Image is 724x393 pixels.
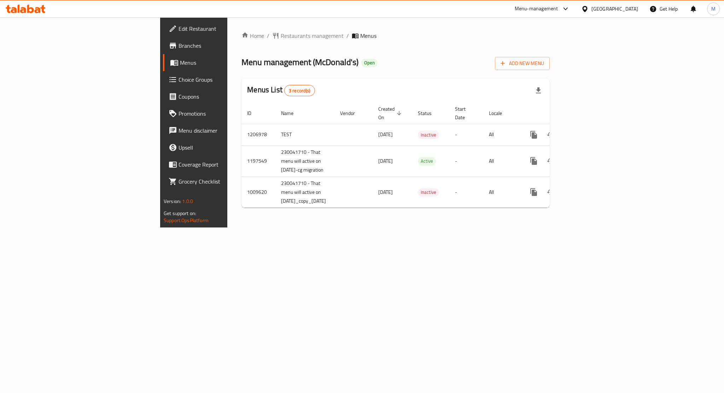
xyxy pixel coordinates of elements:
button: more [525,126,542,143]
span: Locale [489,109,511,117]
span: 1.0.0 [182,197,193,206]
button: Change Status [542,152,559,169]
span: Menu management ( McDonald's ) [241,54,358,70]
a: Edit Restaurant [163,20,281,37]
span: Branches [179,41,275,50]
a: Coupons [163,88,281,105]
span: Menus [360,31,376,40]
span: Get support on: [164,209,196,218]
a: Restaurants management [272,31,344,40]
span: Active [418,157,436,165]
button: Change Status [542,126,559,143]
span: Inactive [418,188,439,196]
td: All [483,145,520,177]
span: Menu disclaimer [179,126,275,135]
td: 230041710 - That menu will active on [DATE]-cg migration [275,145,334,177]
span: Promotions [179,109,275,118]
th: Actions [520,103,599,124]
span: Created On [378,105,404,122]
td: TEST [275,124,334,145]
h2: Menus List [247,85,315,96]
div: Menu-management [515,5,558,13]
td: - [449,177,483,208]
li: / [346,31,349,40]
a: Coverage Report [163,156,281,173]
span: M [711,5,716,13]
span: [DATE] [378,156,393,166]
span: 3 record(s) [285,87,315,94]
button: more [525,152,542,169]
div: Active [418,157,436,166]
div: Total records count [284,85,315,96]
span: Edit Restaurant [179,24,275,33]
nav: breadcrumb [241,31,550,40]
div: Open [361,59,378,67]
table: enhanced table [241,103,599,208]
td: All [483,177,520,208]
a: Menus [163,54,281,71]
span: Menus [180,58,275,67]
a: Support.OpsPlatform [164,216,209,225]
a: Choice Groups [163,71,281,88]
span: Start Date [455,105,475,122]
span: Status [418,109,441,117]
button: more [525,184,542,201]
span: Add New Menu [501,59,544,68]
button: Change Status [542,184,559,201]
span: Coverage Report [179,160,275,169]
td: - [449,124,483,145]
span: Coupons [179,92,275,101]
span: Upsell [179,143,275,152]
span: Choice Groups [179,75,275,84]
span: Restaurants management [281,31,344,40]
span: ID [247,109,261,117]
span: Open [361,60,378,66]
button: Add New Menu [495,57,550,70]
a: Upsell [163,139,281,156]
span: [DATE] [378,130,393,139]
div: Inactive [418,188,439,197]
div: [GEOGRAPHIC_DATA] [591,5,638,13]
div: Inactive [418,131,439,139]
a: Branches [163,37,281,54]
span: Name [281,109,303,117]
span: Grocery Checklist [179,177,275,186]
td: All [483,124,520,145]
span: [DATE] [378,187,393,197]
td: - [449,145,483,177]
span: Inactive [418,131,439,139]
a: Menu disclaimer [163,122,281,139]
td: 230041710 - That menu will active on [DATE]_copy_[DATE] [275,177,334,208]
a: Promotions [163,105,281,122]
div: Export file [530,82,547,99]
a: Grocery Checklist [163,173,281,190]
span: Version: [164,197,181,206]
span: Vendor [340,109,364,117]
